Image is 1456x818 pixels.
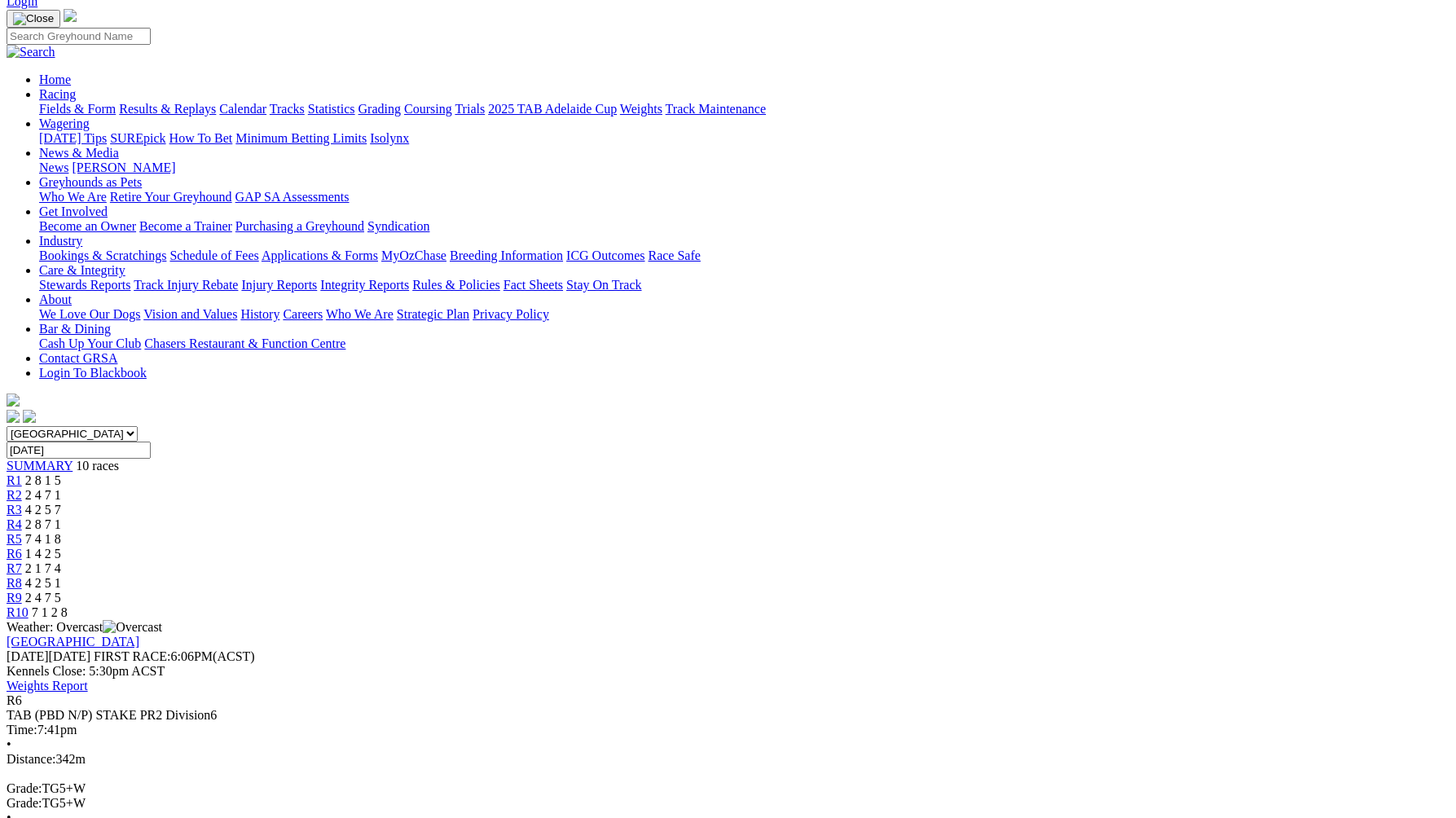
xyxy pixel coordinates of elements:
[7,605,29,619] a: R10
[7,394,20,407] img: logo-grsa-white.png
[94,649,170,663] span: FIRST RACE:
[7,28,151,45] input: Search
[39,131,107,145] a: [DATE] Tips
[7,649,49,663] span: [DATE]
[367,219,429,233] a: Syndication
[7,723,1449,737] div: 7:41pm
[308,102,355,116] a: Statistics
[7,781,42,795] span: Grade:
[39,87,76,101] a: Racing
[39,336,141,350] a: Cash Up Your Club
[76,459,119,473] span: 10 races
[450,248,563,262] a: Breeding Information
[94,649,255,663] span: 6:06PM(ACST)
[7,503,22,517] a: R3
[240,307,279,321] a: History
[7,561,22,575] a: R7
[72,161,175,174] a: [PERSON_NAME]
[7,473,22,487] a: R1
[7,45,55,59] img: Search
[262,248,378,262] a: Applications & Forms
[103,620,162,635] img: Overcast
[320,278,409,292] a: Integrity Reports
[666,102,766,116] a: Track Maintenance
[219,102,266,116] a: Calendar
[370,131,409,145] a: Isolynx
[25,517,61,531] span: 2 8 7 1
[39,307,140,321] a: We Love Our Dogs
[110,190,232,204] a: Retire Your Greyhound
[39,146,119,160] a: News & Media
[412,278,500,292] a: Rules & Policies
[39,234,82,248] a: Industry
[270,102,305,116] a: Tracks
[7,591,22,605] a: R9
[39,219,1449,234] div: Get Involved
[39,278,130,292] a: Stewards Reports
[7,532,22,546] span: R5
[7,547,22,561] a: R6
[283,307,323,321] a: Careers
[39,204,108,218] a: Get Involved
[7,723,37,737] span: Time:
[7,442,151,459] input: Select date
[7,693,22,707] span: R6
[7,664,1449,679] div: Kennels Close: 5:30pm ACST
[169,131,233,145] a: How To Bet
[39,292,72,306] a: About
[7,737,11,751] span: •
[7,781,1449,796] div: TG5+W
[7,752,1449,767] div: 342m
[25,547,61,561] span: 1 4 2 5
[169,248,258,262] a: Schedule of Fees
[39,161,68,174] a: News
[7,620,162,634] span: Weather: Overcast
[7,488,22,502] a: R2
[39,219,136,233] a: Become an Owner
[110,131,165,145] a: SUREpick
[7,796,42,810] span: Grade:
[7,796,1449,811] div: TG5+W
[25,561,61,575] span: 2 1 7 4
[39,248,166,262] a: Bookings & Scratchings
[241,278,317,292] a: Injury Reports
[39,263,125,277] a: Care & Integrity
[381,248,446,262] a: MyOzChase
[455,102,485,116] a: Trials
[566,248,644,262] a: ICG Outcomes
[620,102,662,116] a: Weights
[144,336,345,350] a: Chasers Restaurant & Function Centre
[39,190,1449,204] div: Greyhounds as Pets
[7,649,90,663] span: [DATE]
[32,605,68,619] span: 7 1 2 8
[7,635,139,649] a: [GEOGRAPHIC_DATA]
[566,278,641,292] a: Stay On Track
[7,10,60,28] button: Toggle navigation
[7,679,88,693] a: Weights Report
[25,591,61,605] span: 2 4 7 5
[235,190,350,204] a: GAP SA Assessments
[488,102,617,116] a: 2025 TAB Adelaide Cup
[39,336,1449,351] div: Bar & Dining
[7,576,22,590] a: R8
[39,73,71,86] a: Home
[39,278,1449,292] div: Care & Integrity
[25,503,61,517] span: 4 2 5 7
[25,532,61,546] span: 7 4 1 8
[23,410,36,423] img: twitter.svg
[504,278,563,292] a: Fact Sheets
[7,459,73,473] span: SUMMARY
[7,708,1449,723] div: TAB (PBD N/P) STAKE PR2 Division6
[7,410,20,423] img: facebook.svg
[7,517,22,531] a: R4
[119,102,216,116] a: Results & Replays
[235,219,364,233] a: Purchasing a Greyhound
[64,9,77,22] img: logo-grsa-white.png
[39,102,1449,117] div: Racing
